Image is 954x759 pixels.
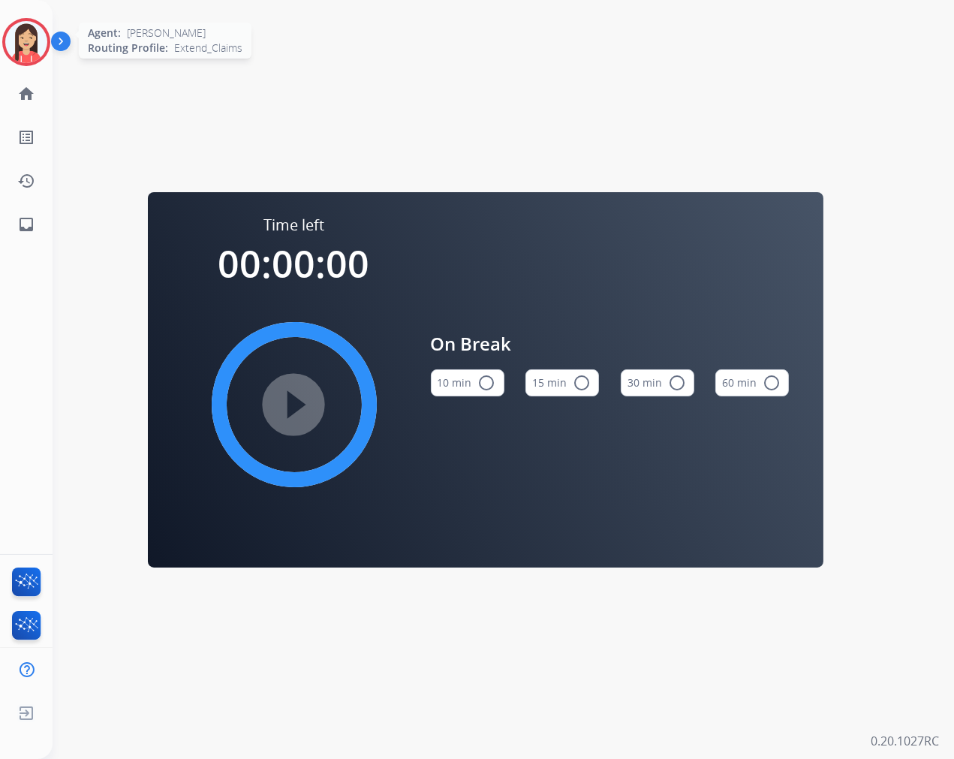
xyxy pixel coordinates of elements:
[17,128,35,146] mat-icon: list_alt
[573,374,591,392] mat-icon: radio_button_unchecked
[88,41,168,56] span: Routing Profile:
[763,374,781,392] mat-icon: radio_button_unchecked
[5,21,47,63] img: avatar
[525,369,599,396] button: 15 min
[478,374,496,392] mat-icon: radio_button_unchecked
[668,374,686,392] mat-icon: radio_button_unchecked
[17,172,35,190] mat-icon: history
[431,369,504,396] button: 10 min
[218,238,370,289] span: 00:00:00
[263,215,324,236] span: Time left
[871,732,939,750] p: 0.20.1027RC
[174,41,242,56] span: Extend_Claims
[431,330,790,357] span: On Break
[88,26,121,41] span: Agent:
[127,26,206,41] span: [PERSON_NAME]
[715,369,789,396] button: 60 min
[17,215,35,233] mat-icon: inbox
[17,85,35,103] mat-icon: home
[621,369,694,396] button: 30 min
